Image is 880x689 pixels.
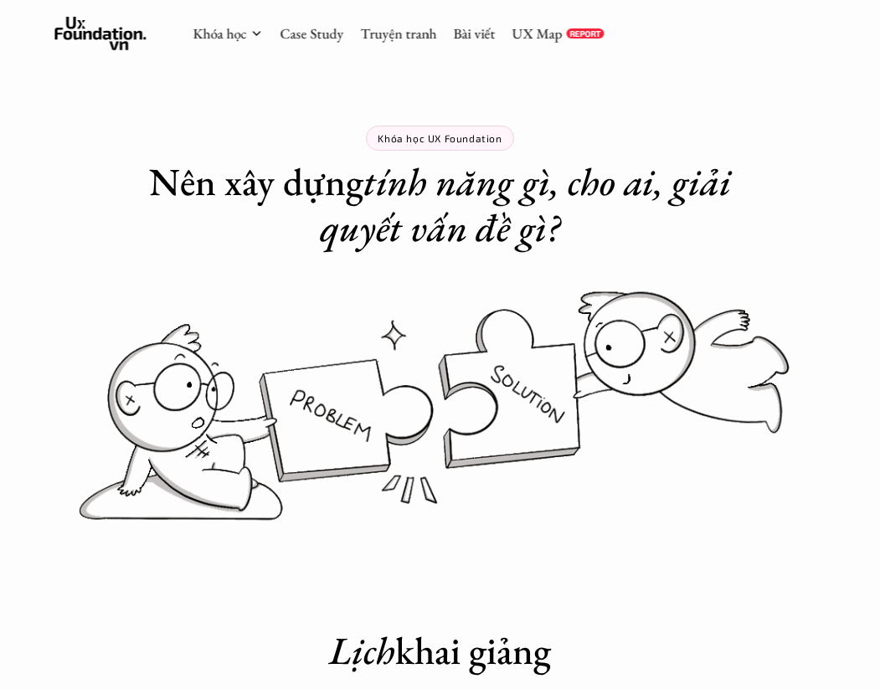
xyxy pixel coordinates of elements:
[132,628,749,674] h1: khai giảng
[566,28,604,39] a: REPORT
[132,159,749,251] h1: Nên xây dựng
[329,625,395,676] em: Lịch
[320,157,739,253] em: tính năng gì, cho ai, giải quyết vấn đề gì?
[193,24,246,43] a: Khóa học
[512,24,562,43] a: UX Map
[453,24,495,43] a: Bài viết
[569,28,600,39] p: REPORT
[378,132,502,144] p: Khóa học UX Foundation
[360,24,436,43] a: Truyện tranh
[280,24,343,43] a: Case Study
